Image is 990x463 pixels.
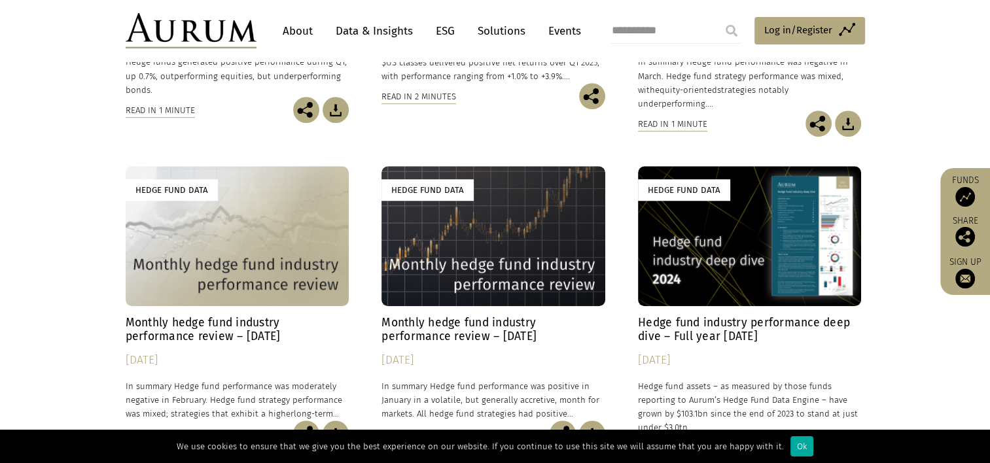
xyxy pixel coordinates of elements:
[947,216,983,247] div: Share
[542,19,581,43] a: Events
[126,316,349,343] h4: Monthly hedge fund industry performance review – [DATE]
[754,17,865,44] a: Log in/Register
[381,316,605,343] h4: Monthly hedge fund industry performance review – [DATE]
[947,256,983,288] a: Sign up
[718,18,745,44] input: Submit
[126,103,195,118] div: Read in 1 minute
[638,379,862,435] p: Hedge fund assets – as measured by those funds reporting to Aurum’s Hedge Fund Data Engine – have...
[381,179,474,201] div: Hedge Fund Data
[293,97,319,123] img: Share this post
[638,117,707,131] div: Read in 1 minute
[126,427,195,441] div: Read in 1 minute
[638,316,862,343] h4: Hedge fund industry performance deep dive – Full year [DATE]
[579,83,605,109] img: Share this post
[126,351,349,369] div: [DATE]
[126,55,349,96] p: Hedge funds generated positive performance during Q1, up 0.7%, outperforming equities, but underp...
[805,111,832,137] img: Share this post
[955,187,975,207] img: Access Funds
[126,13,256,48] img: Aurum
[323,420,349,447] img: Download Article
[955,269,975,288] img: Sign up to our newsletter
[293,420,319,447] img: Share this post
[429,19,461,43] a: ESG
[955,227,975,247] img: Share this post
[381,90,456,104] div: Read in 2 minutes
[947,175,983,207] a: Funds
[276,19,319,43] a: About
[126,379,349,420] p: In summary Hedge fund performance was moderately negative in February. Hedge fund strategy perfor...
[550,420,576,447] img: Share this post
[381,351,605,369] div: [DATE]
[381,379,605,420] p: In summary Hedge fund performance was positive in January in a volatile, but generally accretive,...
[126,166,349,420] a: Hedge Fund Data Monthly hedge fund industry performance review – [DATE] [DATE] In summary Hedge f...
[638,179,730,201] div: Hedge Fund Data
[835,111,861,137] img: Download Article
[790,436,813,456] div: Ok
[764,22,832,38] span: Log in/Register
[638,55,862,111] p: In summary Hedge fund performance was negative in March. Hedge fund strategy performance was mixe...
[655,85,717,95] span: equity-oriented
[638,166,862,434] a: Hedge Fund Data Hedge fund industry performance deep dive – Full year [DATE] [DATE] Hedge fund as...
[381,427,451,441] div: Read in 1 minute
[329,19,419,43] a: Data & Insights
[126,179,218,201] div: Hedge Fund Data
[294,409,333,419] span: long-term
[381,166,605,420] a: Hedge Fund Data Monthly hedge fund industry performance review – [DATE] [DATE] In summary Hedge f...
[323,97,349,123] img: Download Article
[381,41,605,82] p: Aurum’s commingled and bespoke fund of hedge funds $US classes delivered positive net returns ove...
[579,420,605,447] img: Download Article
[638,351,862,369] div: [DATE]
[471,19,532,43] a: Solutions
